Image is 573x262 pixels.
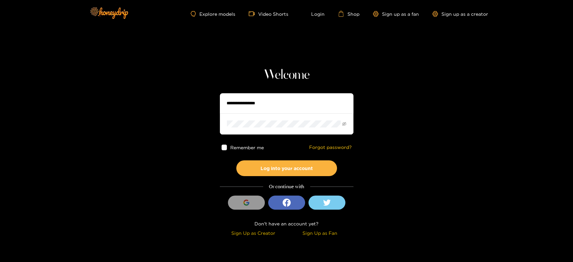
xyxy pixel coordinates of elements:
[302,11,325,17] a: Login
[338,11,360,17] a: Shop
[309,145,352,150] a: Forgot password?
[220,220,353,227] div: Don't have an account yet?
[432,11,488,17] a: Sign up as a creator
[249,11,288,17] a: Video Shorts
[191,11,235,17] a: Explore models
[220,183,353,191] div: Or continue with
[230,145,264,150] span: Remember me
[373,11,419,17] a: Sign up as a fan
[220,67,353,83] h1: Welcome
[342,122,346,126] span: eye-invisible
[222,229,285,237] div: Sign Up as Creator
[249,11,258,17] span: video-camera
[288,229,352,237] div: Sign Up as Fan
[236,160,337,176] button: Log into your account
